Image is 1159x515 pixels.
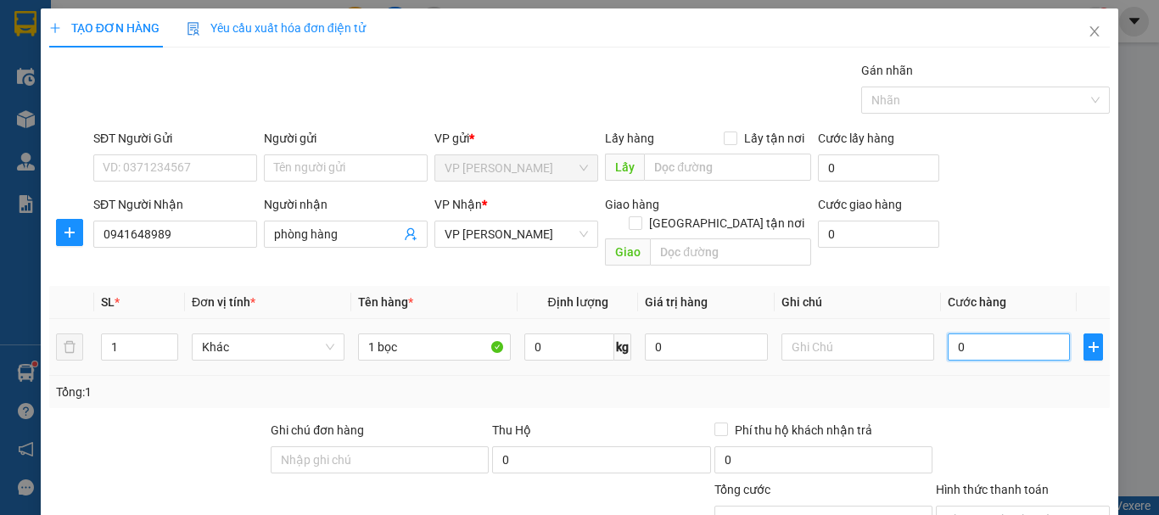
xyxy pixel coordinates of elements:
[818,221,939,248] input: Cước giao hàng
[264,195,428,214] div: Người nhận
[645,295,708,309] span: Giá trị hàng
[737,129,811,148] span: Lấy tận nơi
[775,286,941,319] th: Ghi chú
[202,334,334,360] span: Khác
[492,423,531,437] span: Thu Hộ
[605,198,659,211] span: Giao hàng
[650,238,811,266] input: Dọc đường
[187,22,200,36] img: icon
[56,333,83,361] button: delete
[818,154,939,182] input: Cước lấy hàng
[645,333,767,361] input: 0
[93,129,257,148] div: SĐT Người Gửi
[93,195,257,214] div: SĐT Người Nhận
[57,226,82,239] span: plus
[434,129,598,148] div: VP gửi
[728,421,879,439] span: Phí thu hộ khách nhận trả
[936,483,1049,496] label: Hình thức thanh toán
[614,333,631,361] span: kg
[644,154,811,181] input: Dọc đường
[642,214,811,232] span: [GEOGRAPHIC_DATA] tận nơi
[56,219,83,246] button: plus
[445,155,588,181] span: VP Hà Huy Tập
[358,295,413,309] span: Tên hàng
[1083,333,1103,361] button: plus
[605,132,654,145] span: Lấy hàng
[1084,340,1102,354] span: plus
[547,295,607,309] span: Định lượng
[358,333,511,361] input: VD: Bàn, Ghế
[1071,8,1118,56] button: Close
[605,154,644,181] span: Lấy
[445,221,588,247] span: VP Ngọc Hồi
[1088,25,1101,38] span: close
[605,238,650,266] span: Giao
[271,423,364,437] label: Ghi chú đơn hàng
[101,295,115,309] span: SL
[818,198,902,211] label: Cước giao hàng
[404,227,417,241] span: user-add
[781,333,934,361] input: Ghi Chú
[187,21,366,35] span: Yêu cầu xuất hóa đơn điện tử
[49,22,61,34] span: plus
[56,383,449,401] div: Tổng: 1
[271,446,489,473] input: Ghi chú đơn hàng
[948,295,1006,309] span: Cước hàng
[861,64,913,77] label: Gán nhãn
[434,198,482,211] span: VP Nhận
[49,21,160,35] span: TẠO ĐƠN HÀNG
[192,295,255,309] span: Đơn vị tính
[818,132,894,145] label: Cước lấy hàng
[264,129,428,148] div: Người gửi
[714,483,770,496] span: Tổng cước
